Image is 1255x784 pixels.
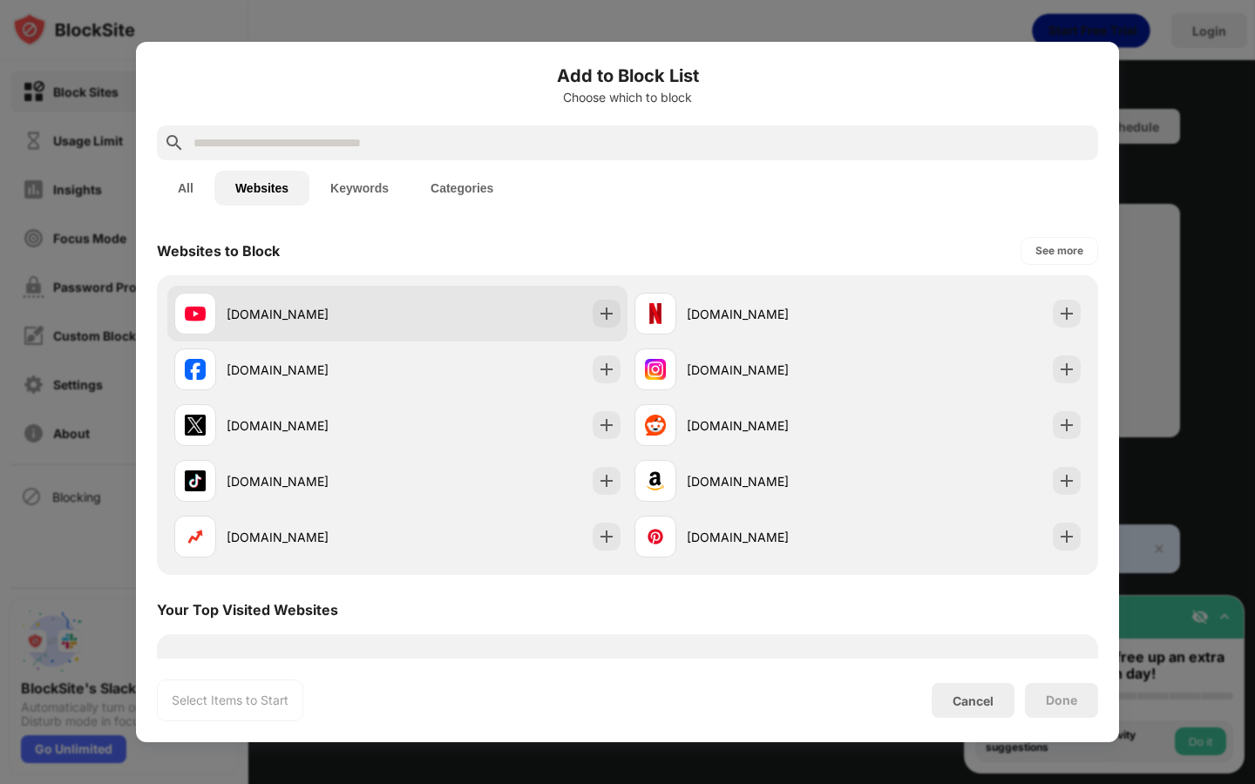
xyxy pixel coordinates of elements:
img: favicons [645,526,666,547]
div: [DOMAIN_NAME] [687,528,858,546]
div: [DOMAIN_NAME] [227,472,397,490]
div: Select Items to Start [172,692,288,709]
div: See more [1035,242,1083,260]
img: favicons [645,470,666,491]
img: favicons [645,303,666,324]
div: Choose which to block [157,91,1098,105]
img: search.svg [164,132,185,153]
div: [DOMAIN_NAME] [227,416,397,435]
div: [DOMAIN_NAME] [687,472,858,490]
div: [DOMAIN_NAME] [687,416,858,435]
div: [DOMAIN_NAME] [687,361,858,379]
img: favicons [185,470,206,491]
img: favicons [185,359,206,380]
img: favicons [185,303,206,324]
h6: Add to Block List [157,63,1098,89]
img: favicons [185,415,206,436]
div: Websites to Block [157,242,280,260]
button: Keywords [309,171,410,206]
button: Websites [214,171,309,206]
div: [DOMAIN_NAME] [227,528,397,546]
button: Categories [410,171,514,206]
button: All [157,171,214,206]
img: favicons [185,526,206,547]
div: [DOMAIN_NAME] [227,305,397,323]
img: personal-suggestions.svg [586,655,669,739]
div: Done [1046,693,1077,707]
div: [DOMAIN_NAME] [227,361,397,379]
img: favicons [645,415,666,436]
div: Cancel [953,693,994,708]
div: [DOMAIN_NAME] [687,305,858,323]
div: Your Top Visited Websites [157,601,338,618]
img: favicons [645,359,666,380]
